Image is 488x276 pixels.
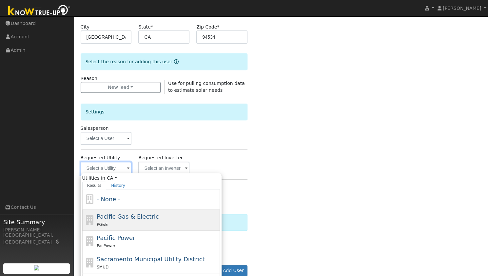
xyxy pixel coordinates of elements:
[81,75,97,82] label: Reason
[138,162,189,175] input: Select an Inverter
[97,222,107,227] span: PG&E
[97,244,115,248] span: PacPower
[107,175,117,182] a: CA
[97,265,108,269] span: SMUD
[5,4,74,18] img: Know True-Up
[217,24,219,30] span: Required
[34,265,39,270] img: retrieve
[3,227,70,233] div: [PERSON_NAME]
[81,154,120,161] label: Requested Utility
[81,162,132,175] input: Select a Utility
[97,234,135,241] span: Pacific Power
[138,24,153,30] label: State
[196,24,219,30] label: Zip Code
[55,239,61,245] a: Map
[81,125,109,132] label: Salesperson
[81,53,248,70] div: Select the reason for adding this user
[82,175,220,182] span: Utilities in
[106,182,130,189] a: History
[81,104,248,120] div: Settings
[168,81,245,93] span: Use for pulling consumption data to estimate solar needs
[81,82,161,93] button: New lead
[3,218,70,227] span: Site Summary
[82,182,107,189] a: Results
[151,24,153,30] span: Required
[97,196,120,203] span: - None -
[97,213,159,220] span: Pacific Gas & Electric
[138,154,183,161] label: Requested Inverter
[97,256,205,263] span: Sacramento Municipal Utility District
[3,232,70,246] div: [GEOGRAPHIC_DATA], [GEOGRAPHIC_DATA]
[172,59,179,64] a: Reason for new user
[81,24,90,30] label: City
[443,6,481,11] span: [PERSON_NAME]
[81,132,132,145] input: Select a User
